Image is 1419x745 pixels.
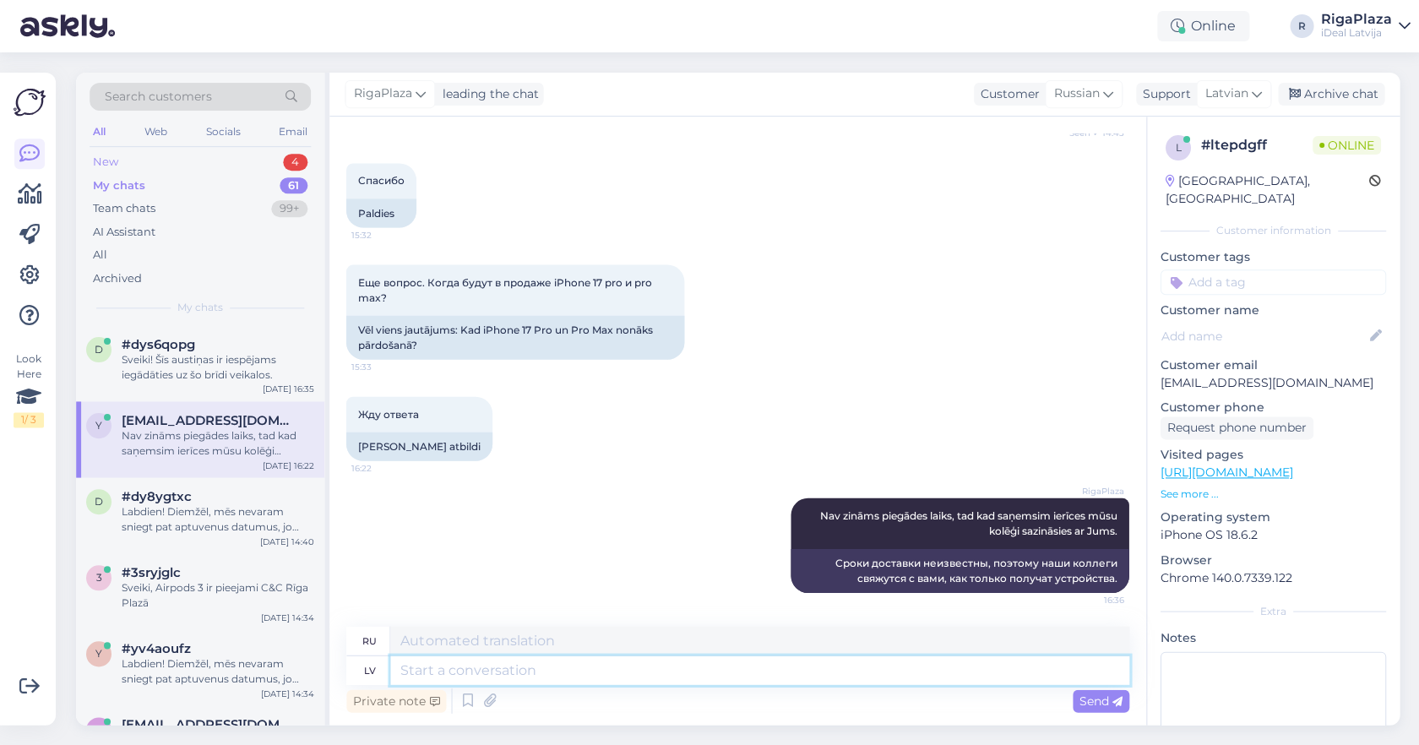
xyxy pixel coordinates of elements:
div: Look Here [14,351,44,427]
div: ru [362,626,377,655]
span: d [95,343,103,356]
p: Customer tags [1160,248,1385,266]
div: My chats [93,177,145,194]
div: # ltepdgff [1200,135,1312,155]
div: Labdien! Diemžēl, mēs nevaram sniegt pat aptuvenus datumus, jo piegādes nāk nesistemātiski un pie... [122,656,314,687]
div: Vēl viens jautājums: Kad iPhone 17 Pro un Pro Max nonāks pārdošanā? [346,315,684,359]
span: #3sryjglc [122,565,181,580]
div: 4 [283,154,307,171]
span: Nav zināms piegādes laiks, tad kad saņemsim ierīces mūsu kolēģi sazināsies ar Jums. [819,508,1119,536]
input: Add a tag [1160,269,1385,295]
p: Customer phone [1160,399,1385,416]
span: 16:36 [1060,593,1123,606]
span: l [1175,141,1181,154]
div: RigaPlaza [1319,13,1390,26]
span: yerlans@yahoo.com [122,413,297,428]
p: Chrome 140.0.7339.122 [1160,568,1385,586]
p: Notes [1160,628,1385,646]
p: See more ... [1160,487,1385,502]
span: #dys6qopg [122,337,195,352]
span: 15:32 [351,228,415,241]
span: #yv4aoufz [122,641,191,656]
div: [DATE] 14:34 [261,687,314,699]
div: Customer [973,85,1039,103]
div: All [90,121,109,143]
span: Russian [1053,84,1099,103]
div: Request phone number [1160,416,1313,439]
span: d [95,495,103,508]
div: Archived [93,270,142,287]
div: Team chats [93,200,155,217]
div: Email [275,121,311,143]
div: R [1289,14,1313,38]
div: iDeal Latvija [1319,26,1390,40]
div: [DATE] 14:34 [261,611,314,623]
p: Browser [1160,551,1385,568]
span: Жду ответа [358,407,419,420]
span: Спасибо [358,174,405,187]
div: Сроки доставки неизвестны, поэтому наши коллеги свяжутся с вами, как только получат устройства. [791,548,1128,592]
span: 15:33 [351,360,415,372]
div: 99+ [271,200,307,217]
span: RigaPlaza [1060,484,1123,497]
p: Visited pages [1160,446,1385,464]
div: [DATE] 16:22 [263,459,314,471]
div: Archive chat [1277,83,1384,106]
div: Extra [1160,603,1385,618]
input: Add name [1161,327,1366,345]
div: Private note [346,689,446,712]
div: Customer information [1160,223,1385,238]
span: y [95,419,102,432]
span: 16:22 [351,461,415,474]
div: 1 / 3 [14,412,44,427]
a: RigaPlazaiDeal Latvija [1319,13,1409,40]
div: Online [1156,11,1248,41]
span: k [95,723,103,736]
div: Web [141,121,171,143]
span: #dy8ygtxc [122,489,192,504]
div: lv [364,655,376,684]
p: iPhone OS 18.6.2 [1160,526,1385,544]
div: leading the chat [435,85,538,103]
a: [URL][DOMAIN_NAME] [1160,465,1292,480]
span: Online [1312,136,1380,155]
div: Labdien! Diemžēl, mēs nevaram sniegt pat aptuvenus datumus, jo piegādes nāk nesistemātiski un pie... [122,504,314,535]
div: Nav zināms piegādes laiks, tad kad saņemsim ierīces mūsu kolēģi sazināsies ar Jums. [122,428,314,459]
span: Seen ✓ 14:43 [1060,127,1123,139]
p: Customer name [1160,302,1385,319]
div: Paldies [346,198,416,227]
p: [EMAIL_ADDRESS][DOMAIN_NAME] [1160,374,1385,392]
span: y [95,647,102,660]
div: 61 [280,177,307,194]
div: [DATE] 14:40 [260,535,314,547]
div: [GEOGRAPHIC_DATA], [GEOGRAPHIC_DATA] [1165,172,1368,208]
div: [DATE] 16:35 [263,383,314,395]
span: 3 [96,571,102,584]
p: Operating system [1160,508,1385,526]
div: AI Assistant [93,224,155,241]
span: Search customers [105,88,212,106]
div: Sveiki, Airpods 3 ir pieejami C&C Rīga Plazā [122,580,314,611]
span: My chats [177,300,223,315]
span: Еще вопрос. Когда будут в продаже iPhone 17 pro и pro max? [358,275,655,303]
div: Sveiki! Šīs austiņas ir iespējams iegādāties uz šo brīdi veikalos. [122,352,314,383]
span: krissvevers@gmail.com [122,717,297,732]
p: Customer email [1160,356,1385,374]
span: RigaPlaza [354,84,412,103]
div: New [93,154,118,171]
span: Latvian [1204,84,1248,103]
div: All [93,247,107,264]
div: Support [1135,85,1190,103]
div: [PERSON_NAME] atbildi [346,432,492,460]
div: Socials [202,121,243,143]
img: Askly Logo [14,86,46,118]
span: Send [1079,693,1122,708]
